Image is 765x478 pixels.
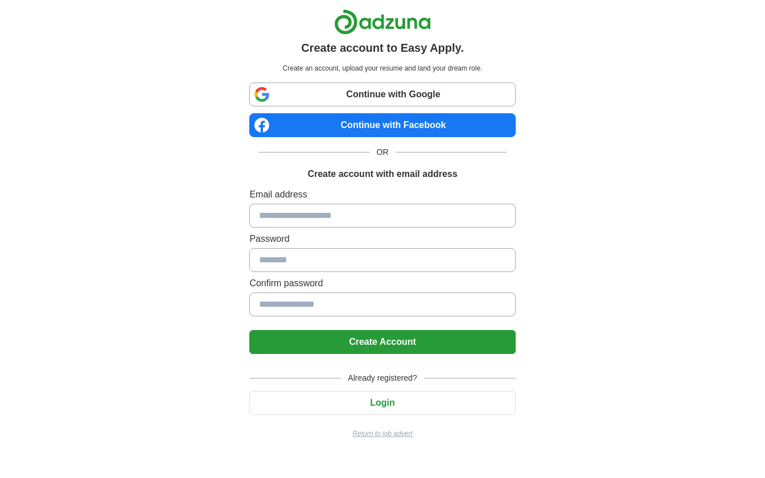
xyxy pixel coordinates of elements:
button: Login [249,391,515,415]
label: Confirm password [249,277,515,290]
a: Continue with Google [249,83,515,106]
button: Create Account [249,330,515,354]
span: Already registered? [341,372,423,384]
a: Return to job advert [249,428,515,439]
img: Adzuna logo [334,9,431,35]
label: Email address [249,188,515,201]
a: Login [249,398,515,407]
span: OR [370,146,396,158]
p: Create an account, upload your resume and land your dream role. [252,63,513,73]
a: Continue with Facebook [249,113,515,137]
h1: Create account to Easy Apply. [301,39,464,56]
h1: Create account with email address [307,167,457,181]
label: Password [249,232,515,246]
